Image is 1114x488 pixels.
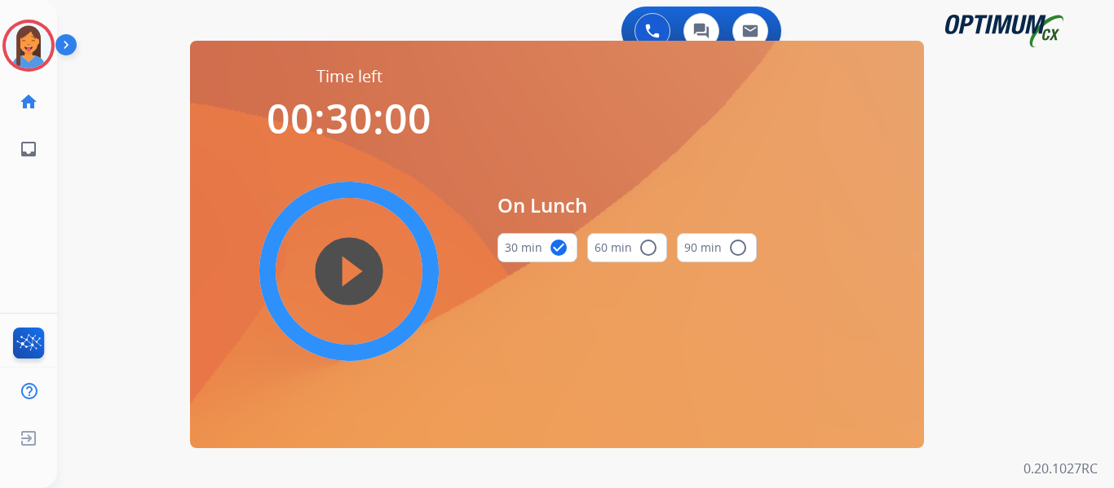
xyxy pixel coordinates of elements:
button: 60 min [587,233,667,262]
p: 0.20.1027RC [1023,459,1098,478]
button: 90 min [677,233,757,262]
mat-icon: home [19,92,38,112]
mat-icon: play_circle_filled [339,262,359,281]
button: 30 min [497,233,577,262]
span: Time left [316,65,382,88]
span: On Lunch [497,191,757,220]
img: avatar [6,23,51,68]
mat-icon: inbox [19,139,38,159]
mat-icon: radio_button_unchecked [639,238,658,257]
mat-icon: check_circle [549,238,568,257]
mat-icon: radio_button_unchecked [728,238,748,257]
span: 00:30:00 [267,90,431,146]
